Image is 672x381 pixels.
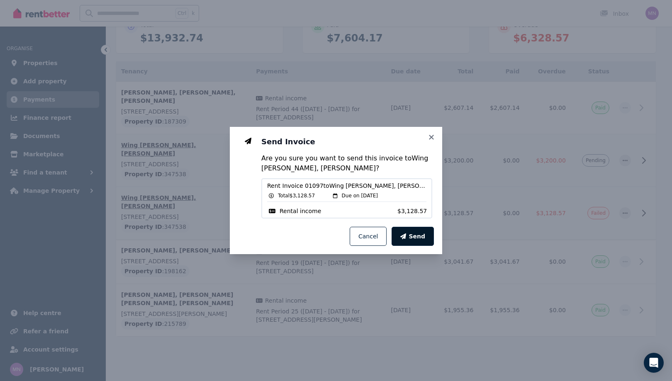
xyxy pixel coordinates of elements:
[280,207,321,215] span: Rental income
[644,353,664,373] div: Open Intercom Messenger
[267,182,426,190] span: Rent Invoice 01097 to Wing [PERSON_NAME], [PERSON_NAME]
[342,192,378,199] span: Due on [DATE]
[350,227,387,246] button: Cancel
[409,232,425,240] span: Send
[261,153,432,173] p: Are you sure you want to send this invoice to Wing [PERSON_NAME], [PERSON_NAME] ?
[392,227,434,246] button: Send
[261,137,432,147] h3: Send Invoice
[278,192,315,199] span: Total $3,128.57
[397,207,426,215] span: $3,128.57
